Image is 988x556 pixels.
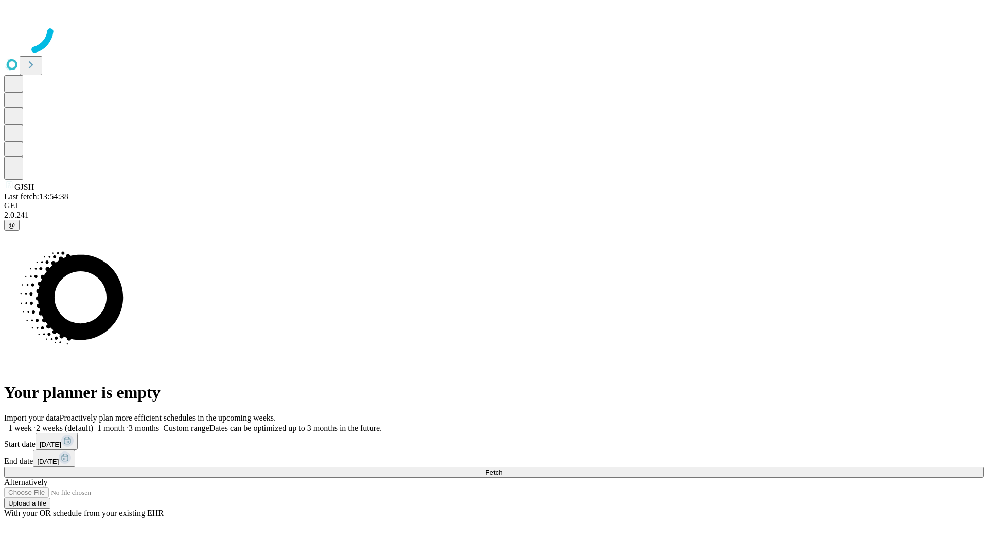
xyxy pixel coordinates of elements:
[4,220,20,231] button: @
[163,424,209,432] span: Custom range
[4,433,984,450] div: Start date
[4,201,984,211] div: GEI
[33,450,75,467] button: [DATE]
[4,192,68,201] span: Last fetch: 13:54:38
[8,221,15,229] span: @
[4,413,60,422] span: Import your data
[4,509,164,517] span: With your OR schedule from your existing EHR
[4,383,984,402] h1: Your planner is empty
[129,424,159,432] span: 3 months
[4,211,984,220] div: 2.0.241
[4,498,50,509] button: Upload a file
[4,450,984,467] div: End date
[209,424,382,432] span: Dates can be optimized up to 3 months in the future.
[485,468,502,476] span: Fetch
[4,467,984,478] button: Fetch
[14,183,34,192] span: GJSH
[36,424,93,432] span: 2 weeks (default)
[40,441,61,448] span: [DATE]
[60,413,276,422] span: Proactively plan more efficient schedules in the upcoming weeks.
[97,424,125,432] span: 1 month
[4,478,47,486] span: Alternatively
[37,458,59,465] span: [DATE]
[36,433,78,450] button: [DATE]
[8,424,32,432] span: 1 week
